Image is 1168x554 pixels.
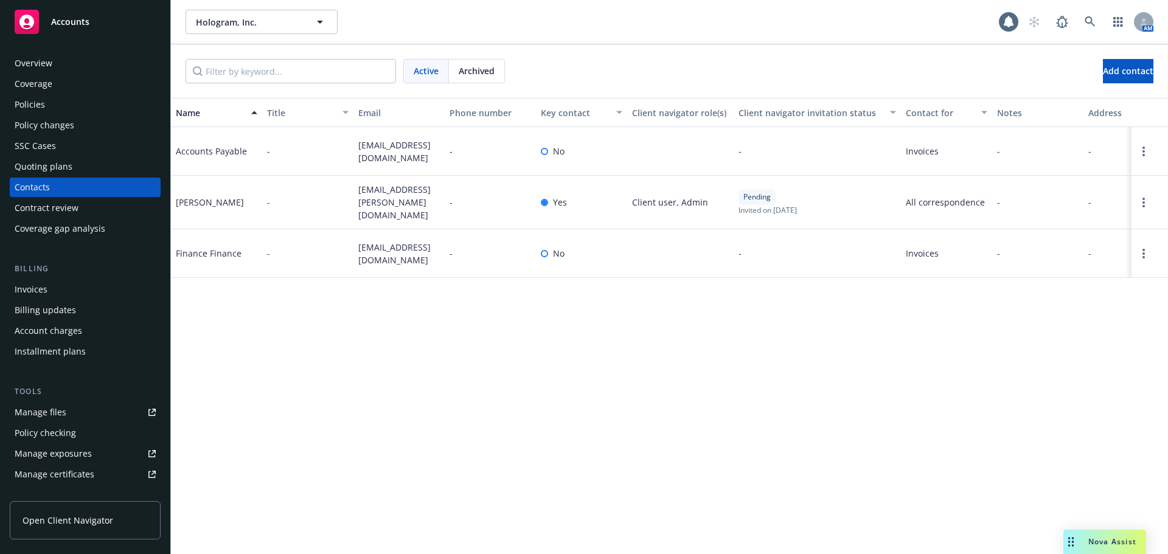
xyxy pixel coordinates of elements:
[10,116,161,135] a: Policy changes
[459,64,495,77] span: Archived
[262,98,353,127] button: Title
[15,300,76,320] div: Billing updates
[15,444,92,463] div: Manage exposures
[10,321,161,341] a: Account charges
[739,247,742,260] span: -
[176,247,242,260] div: Finance Finance
[176,145,247,158] div: Accounts Payable
[15,95,45,114] div: Policies
[632,196,708,209] span: Client user, Admin
[267,106,335,119] div: Title
[10,444,161,463] span: Manage exposures
[176,106,244,119] div: Name
[1136,144,1151,159] a: Open options
[1106,10,1130,34] a: Switch app
[15,74,52,94] div: Coverage
[450,196,453,209] span: -
[15,321,82,341] div: Account charges
[15,54,52,73] div: Overview
[10,465,161,484] a: Manage certificates
[10,280,161,299] a: Invoices
[906,106,974,119] div: Contact for
[553,145,565,158] span: No
[450,247,453,260] span: -
[171,98,262,127] button: Name
[51,17,89,27] span: Accounts
[15,280,47,299] div: Invoices
[414,64,439,77] span: Active
[1063,530,1079,554] div: Drag to move
[10,403,161,422] a: Manage files
[10,263,161,275] div: Billing
[358,183,440,221] span: [EMAIL_ADDRESS][PERSON_NAME][DOMAIN_NAME]
[10,342,161,361] a: Installment plans
[10,300,161,320] a: Billing updates
[10,485,161,505] a: Manage claims
[734,98,901,127] button: Client navigator invitation status
[1050,10,1074,34] a: Report a Bug
[353,98,445,127] button: Email
[10,136,161,156] a: SSC Cases
[15,403,66,422] div: Manage files
[739,106,883,119] div: Client navigator invitation status
[15,157,72,176] div: Quoting plans
[553,247,565,260] span: No
[15,178,50,197] div: Contacts
[553,196,567,209] span: Yes
[627,98,734,127] button: Client navigator role(s)
[1136,246,1151,261] a: Open options
[10,219,161,238] a: Coverage gap analysis
[358,241,440,266] span: [EMAIL_ADDRESS][DOMAIN_NAME]
[10,178,161,197] a: Contacts
[906,145,987,158] span: Invoices
[450,106,531,119] div: Phone number
[10,5,161,39] a: Accounts
[267,196,270,209] span: -
[445,98,536,127] button: Phone number
[1088,196,1091,209] span: -
[186,59,396,83] input: Filter by keyword...
[23,514,113,527] span: Open Client Navigator
[739,205,797,215] span: Invited on [DATE]
[1136,195,1151,210] a: Open options
[1088,247,1091,260] span: -
[901,98,992,127] button: Contact for
[1103,65,1153,77] span: Add contact
[196,16,301,29] span: Hologram, Inc.
[15,219,105,238] div: Coverage gap analysis
[997,106,1079,119] div: Notes
[906,247,987,260] span: Invoices
[997,145,1000,158] span: -
[1078,10,1102,34] a: Search
[536,98,627,127] button: Key contact
[1022,10,1046,34] a: Start snowing
[186,10,338,34] button: Hologram, Inc.
[358,106,440,119] div: Email
[1103,59,1153,83] button: Add contact
[992,98,1083,127] button: Notes
[358,139,440,164] span: [EMAIL_ADDRESS][DOMAIN_NAME]
[997,247,1000,260] span: -
[15,136,56,156] div: SSC Cases
[10,54,161,73] a: Overview
[450,145,453,158] span: -
[15,423,76,443] div: Policy checking
[743,192,771,203] span: Pending
[10,95,161,114] a: Policies
[15,116,74,135] div: Policy changes
[15,465,94,484] div: Manage certificates
[176,196,244,209] div: [PERSON_NAME]
[10,198,161,218] a: Contract review
[541,106,609,119] div: Key contact
[1088,536,1136,547] span: Nova Assist
[10,157,161,176] a: Quoting plans
[10,386,161,398] div: Tools
[10,74,161,94] a: Coverage
[267,145,270,158] span: -
[1088,145,1091,158] span: -
[10,423,161,443] a: Policy checking
[15,342,86,361] div: Installment plans
[1063,530,1146,554] button: Nova Assist
[906,196,987,209] span: All correspondence
[267,247,270,260] span: -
